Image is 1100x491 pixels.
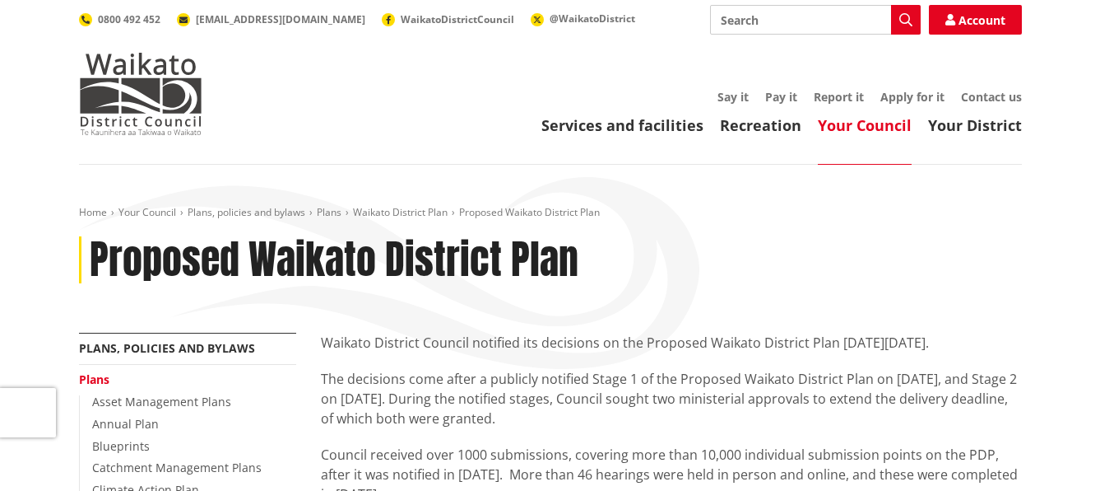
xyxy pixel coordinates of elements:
a: @WaikatoDistrict [531,12,635,26]
a: Your Council [118,205,176,219]
span: @WaikatoDistrict [550,12,635,26]
a: Pay it [765,89,797,105]
a: Apply for it [880,89,945,105]
a: Home [79,205,107,219]
a: Account [929,5,1022,35]
span: [EMAIL_ADDRESS][DOMAIN_NAME] [196,12,365,26]
a: Report it [814,89,864,105]
p: Waikato District Council notified its decisions on the Proposed Waikato District Plan [DATE][DATE]. [321,333,1022,353]
a: Catchment Management Plans [92,460,262,475]
a: Say it [717,89,749,105]
a: Blueprints [92,438,150,454]
a: Plans [317,205,341,219]
a: Contact us [961,89,1022,105]
span: WaikatoDistrictCouncil [401,12,514,26]
a: Services and facilities [541,115,703,135]
input: Search input [710,5,921,35]
a: [EMAIL_ADDRESS][DOMAIN_NAME] [177,12,365,26]
nav: breadcrumb [79,206,1022,220]
a: Recreation [720,115,801,135]
a: Your Council [818,115,912,135]
a: Annual Plan [92,416,159,432]
a: Waikato District Plan [353,205,448,219]
h1: Proposed Waikato District Plan [90,236,578,284]
a: Asset Management Plans [92,394,231,409]
p: The decisions come after a publicly notified Stage 1 of the Proposed Waikato District Plan on [DA... [321,369,1022,428]
img: Waikato District Council - Te Kaunihera aa Takiwaa o Waikato [79,53,202,135]
a: Plans [79,372,109,387]
a: Your District [928,115,1022,135]
a: Plans, policies and bylaws [188,205,305,219]
a: Plans, policies and bylaws [79,340,255,356]
span: 0800 492 452 [98,12,160,26]
a: 0800 492 452 [79,12,160,26]
a: WaikatoDistrictCouncil [382,12,514,26]
span: Proposed Waikato District Plan [459,205,600,219]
